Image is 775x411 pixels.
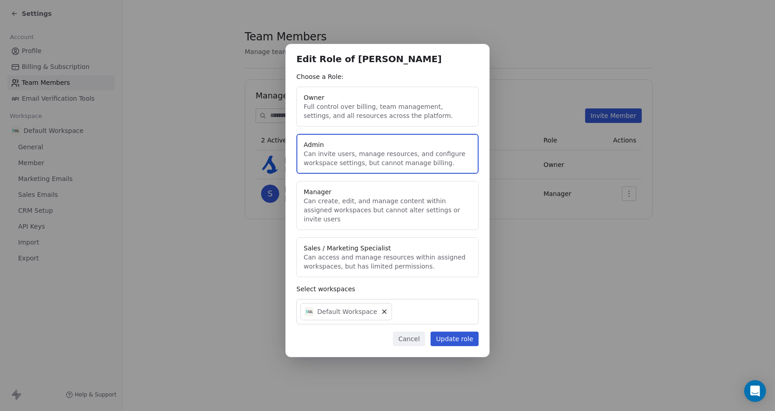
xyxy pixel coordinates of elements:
img: ScaleSimply_WebClip_256x256.png [305,307,314,316]
div: Select workspaces [296,284,479,294]
button: Cancel [393,332,425,346]
div: Choose a Role: [296,72,479,81]
h1: Edit Role of [PERSON_NAME] [296,55,479,64]
span: Default Workspace [317,307,377,316]
button: Update role [431,332,479,346]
